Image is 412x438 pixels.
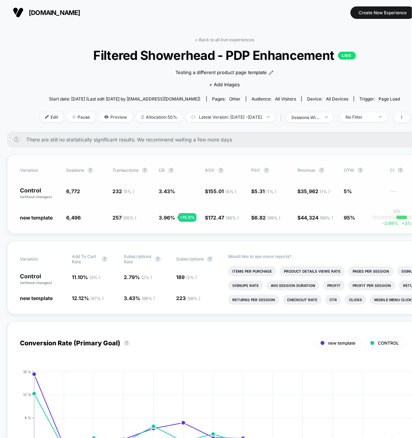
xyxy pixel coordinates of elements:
button: ? [218,168,224,173]
span: | [279,112,286,123]
span: $ [251,188,276,194]
span: CR [159,168,165,173]
span: new template [20,215,53,221]
span: Variation [20,168,59,173]
span: other [229,96,241,102]
span: 6,772 [66,188,80,194]
span: 232 [112,188,134,194]
li: Items Per Purchase [228,266,276,276]
span: 95% [344,215,355,221]
span: ( 2 % ) [142,275,152,280]
li: Clicks [345,295,366,305]
button: ? [168,168,174,173]
span: ( 95 % ) [123,215,136,221]
li: Checkout Rate [283,295,322,305]
button: ? [398,168,403,173]
span: Pause [67,112,95,122]
button: ? [264,168,269,173]
span: 12.12 % [72,295,104,301]
img: end [267,116,270,118]
span: + [402,221,405,226]
span: [DOMAIN_NAME] [29,9,80,16]
span: Transactions [112,168,138,173]
span: new template [20,295,53,301]
span: 2.79 % [124,274,152,280]
span: 3.43 % [159,188,175,194]
img: rebalance [141,115,144,119]
p: Control [20,273,65,285]
span: ( 96 % ) [226,215,239,221]
span: Variation [20,254,59,264]
p: LIVE [338,52,356,60]
span: Add To Cart Rate [72,254,98,264]
span: CONTROL [378,340,399,346]
li: Profit Per Session [348,280,395,290]
button: ? [102,256,107,262]
span: AOV [205,168,215,173]
span: ( 2 % ) [186,275,197,280]
span: ( 1 % ) [266,189,276,194]
span: $ [297,215,333,221]
tspan: 12 % [23,392,31,397]
span: Edit [40,112,63,122]
span: Start date: [DATE] (Last edit [DATE] by [EMAIL_ADDRESS][DOMAIN_NAME]) [49,96,200,102]
span: (without changes) [20,280,52,285]
span: ( 98 % ) [142,296,155,301]
span: PSV [251,168,260,173]
span: ( 5 % ) [123,189,134,194]
button: ? [142,168,148,173]
span: 3.96 % [159,215,175,221]
li: Product Details Views Rate [280,266,345,276]
button: ? [207,256,213,262]
span: 5.31 [254,188,276,194]
span: ( 97 % ) [90,296,104,301]
li: Signups Rate [228,280,263,290]
span: Sessions [66,168,84,173]
img: Visually logo [13,7,23,18]
span: All Visitors [275,96,296,102]
span: Subscriptions [176,256,204,262]
span: all devices [326,96,348,102]
span: ( 98 % ) [187,296,200,301]
li: Pages Per Session [348,266,393,276]
div: + 15.5 % [178,213,196,222]
span: (without changes) [20,195,52,199]
span: Filtered Showerhead - PDP Enhancement [58,48,391,63]
img: end [72,115,76,119]
span: Latest Version: [DATE] - [DATE] [186,112,275,122]
span: ( 99 % ) [267,215,280,221]
span: -2.99 % [382,221,398,226]
span: $ [297,188,330,194]
span: 5% [344,188,352,194]
span: $ [251,215,280,221]
span: OTW [344,168,383,173]
span: 172.47 [208,215,239,221]
a: < Back to all live experiences [195,37,254,42]
div: Trigger: [359,96,400,102]
span: ( 3 % ) [89,275,100,280]
span: Testing a different product page template [175,69,267,76]
div: No Filter [345,114,374,120]
span: Preview [99,112,132,122]
span: Revenue [297,168,315,173]
p: | [396,214,398,219]
span: 3.43 % [124,295,155,301]
img: end [325,117,328,118]
span: Device: [301,96,354,102]
span: + Add Images [209,82,240,87]
button: [DOMAIN_NAME] [11,7,83,18]
span: Page Load [379,96,400,102]
span: ( 4 % ) [225,189,236,194]
button: ? [124,340,130,346]
span: 6.82 [254,215,280,221]
span: Allocation: 50% [136,112,183,122]
button: ? [155,256,161,262]
span: Subscriptions Rate [124,254,152,264]
li: Ctr [325,295,341,305]
button: ? [88,168,93,173]
span: 6,496 [66,215,81,221]
span: 223 [176,295,200,301]
p: 0% [393,208,401,214]
span: new template [328,340,355,346]
span: 155.01 [208,188,236,194]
